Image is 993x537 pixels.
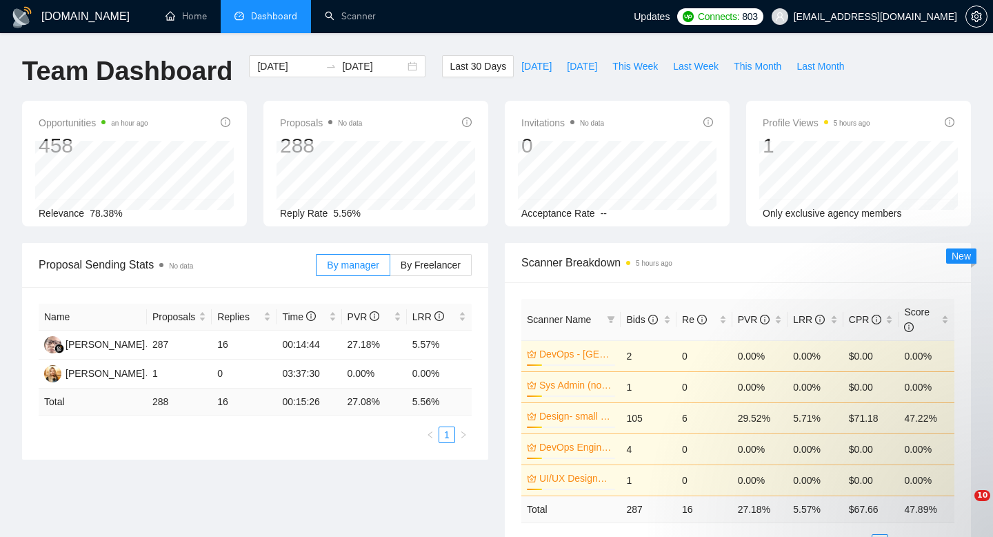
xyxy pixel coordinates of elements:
[407,360,472,389] td: 0.00%
[899,371,954,402] td: 0.00%
[738,314,770,325] span: PVR
[325,10,376,22] a: searchScanner
[703,117,713,127] span: info-circle
[567,59,597,74] span: [DATE]
[539,440,612,455] a: DevOps Engineering
[39,304,147,331] th: Name
[306,311,316,321] span: info-circle
[966,11,987,22] span: setting
[407,389,472,416] td: 5.56 %
[788,496,843,523] td: 5.57 %
[732,371,788,402] td: 0.00%
[527,349,536,359] span: crown
[342,360,407,389] td: 0.00%
[899,496,954,523] td: 47.89 %
[946,490,979,523] iframe: Intercom live chat
[459,431,468,439] span: right
[527,473,536,483] span: crown
[904,306,930,333] span: Score
[648,315,658,324] span: info-circle
[636,260,672,267] time: 5 hours ago
[147,304,212,331] th: Proposals
[521,133,604,159] div: 0
[251,10,297,22] span: Dashboard
[412,311,444,322] span: LRR
[796,59,844,74] span: Last Month
[44,365,61,382] img: VP
[742,9,757,24] span: 803
[325,61,337,72] span: to
[401,260,461,271] span: By Freelancer
[277,331,341,360] td: 00:14:44
[90,208,122,219] span: 78.38%
[676,402,732,433] td: 6
[325,61,337,72] span: swap-right
[775,12,785,21] span: user
[147,331,212,360] td: 287
[450,59,506,74] span: Last 30 Days
[604,309,618,330] span: filter
[527,411,536,421] span: crown
[333,208,361,219] span: 5.56%
[521,208,595,219] span: Acceptance Rate
[165,10,207,22] a: homeHome
[539,378,612,393] a: Sys Admin (no budget)
[872,315,881,324] span: info-circle
[665,55,726,77] button: Last Week
[422,427,439,443] button: left
[217,309,261,324] span: Replies
[521,59,552,74] span: [DATE]
[621,371,676,402] td: 1
[439,427,454,442] a: 1
[634,11,670,22] span: Updates
[621,340,676,371] td: 2
[539,471,612,486] a: UI/UX Designer (no budget)
[152,309,196,324] span: Proposals
[462,117,472,127] span: info-circle
[698,9,739,24] span: Connects:
[621,433,676,465] td: 4
[221,117,230,127] span: info-circle
[626,314,657,325] span: Bids
[434,311,444,321] span: info-circle
[788,371,843,402] td: 0.00%
[673,59,719,74] span: Last Week
[793,314,825,325] span: LRR
[815,315,825,324] span: info-circle
[348,311,380,322] span: PVR
[760,315,770,324] span: info-circle
[612,59,658,74] span: This Week
[407,331,472,360] td: 5.57%
[788,340,843,371] td: 0.00%
[965,11,987,22] a: setting
[607,315,615,324] span: filter
[732,340,788,371] td: 0.00%
[763,208,902,219] span: Only exclusive agency members
[169,262,193,270] span: No data
[44,336,61,353] img: HH
[277,389,341,416] td: 00:15:26
[539,409,612,424] a: Design- small business (NA)(4)
[44,367,145,378] a: VP[PERSON_NAME]
[280,115,362,131] span: Proposals
[342,389,407,416] td: 27.08 %
[39,133,148,159] div: 458
[277,360,341,389] td: 03:37:30
[280,133,362,159] div: 288
[342,331,407,360] td: 27.18%
[974,490,990,501] span: 10
[282,311,315,322] span: Time
[111,119,148,127] time: an hour ago
[580,119,604,127] span: No data
[422,427,439,443] li: Previous Page
[834,119,870,127] time: 5 hours ago
[455,427,472,443] li: Next Page
[527,380,536,390] span: crown
[763,133,870,159] div: 1
[439,427,455,443] li: 1
[44,338,145,349] a: HH[PERSON_NAME]
[521,254,954,271] span: Scanner Breakdown
[280,208,328,219] span: Reply Rate
[11,6,33,28] img: logo
[621,402,676,433] td: 105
